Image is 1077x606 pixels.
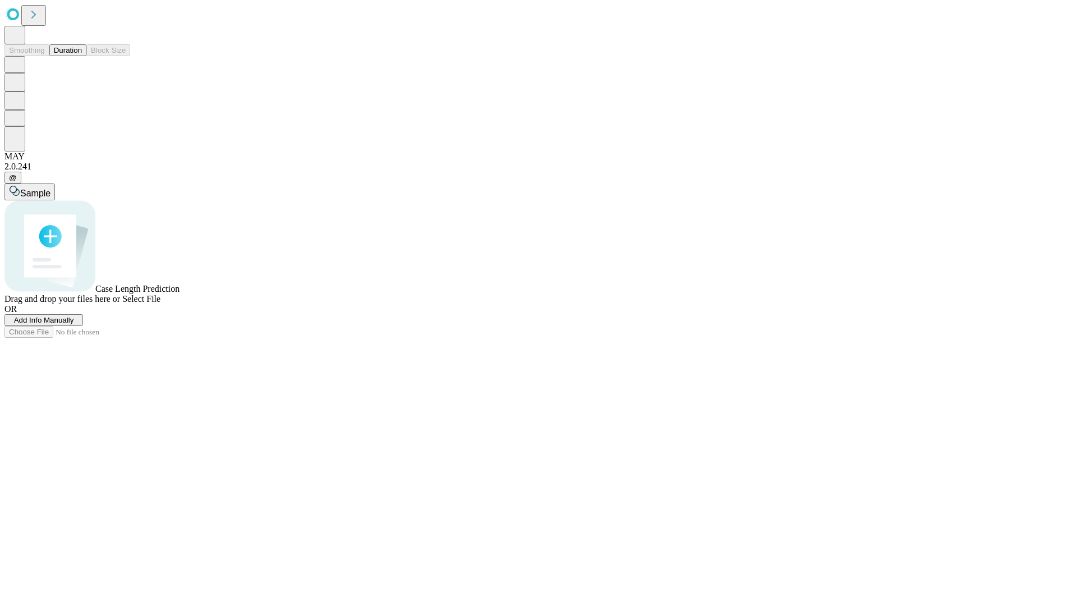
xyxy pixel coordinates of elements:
[95,284,179,293] span: Case Length Prediction
[4,304,17,314] span: OR
[49,44,86,56] button: Duration
[4,183,55,200] button: Sample
[4,151,1073,162] div: MAY
[4,294,120,304] span: Drag and drop your files here or
[4,44,49,56] button: Smoothing
[86,44,130,56] button: Block Size
[20,189,50,198] span: Sample
[4,172,21,183] button: @
[122,294,160,304] span: Select File
[14,316,74,324] span: Add Info Manually
[4,314,83,326] button: Add Info Manually
[4,162,1073,172] div: 2.0.241
[9,173,17,182] span: @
